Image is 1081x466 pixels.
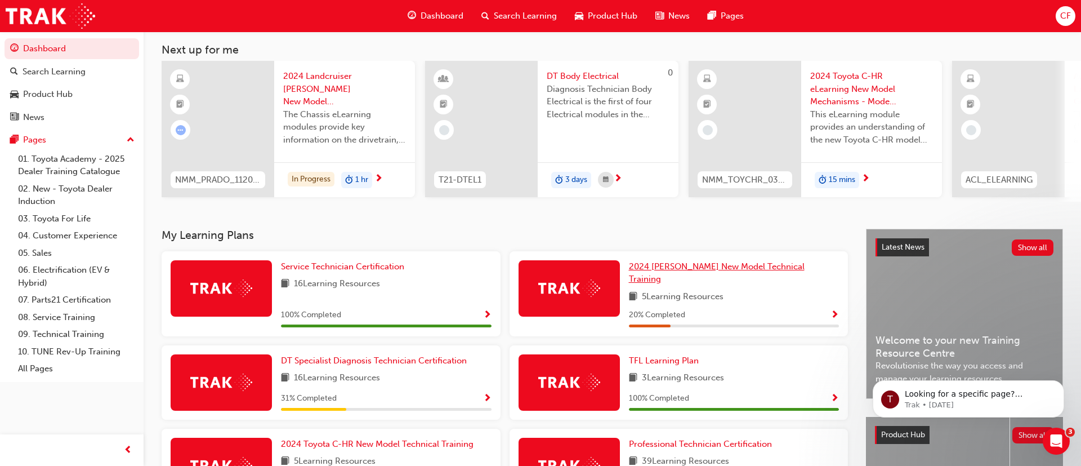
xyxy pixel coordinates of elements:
[866,229,1063,399] a: Latest NewsShow allWelcome to your new Training Resource CentreRevolutionise the way you access a...
[14,180,139,210] a: 02. New - Toyota Dealer Induction
[966,125,976,135] span: learningRecordVerb_NONE-icon
[629,309,685,322] span: 20 % Completed
[14,150,139,180] a: 01. Toyota Academy - 2025 Dealer Training Catalogue
[281,261,404,272] span: Service Technician Certification
[614,174,622,184] span: next-icon
[629,261,805,285] span: 2024 [PERSON_NAME] New Model Technical Training
[668,68,673,78] span: 0
[440,72,448,87] span: learningResourceType_INSTRUCTOR_LED-icon
[281,309,341,322] span: 100 % Completed
[967,72,975,87] span: learningResourceType_ELEARNING-icon
[176,125,186,135] span: learningRecordVerb_ATTEMPT-icon
[830,310,839,321] span: Show Progress
[861,174,870,184] span: next-icon
[10,67,18,77] span: search-icon
[1043,428,1070,455] iframe: Intercom live chat
[10,135,19,145] span: pages-icon
[294,371,380,385] span: 16 Learning Resources
[703,72,711,87] span: learningResourceType_ELEARNING-icon
[966,174,1033,187] span: ACL_ELEARNING
[283,70,406,108] span: 2024 Landcruiser [PERSON_NAME] New Model Mechanisms - Chassis 2
[23,65,86,78] div: Search Learning
[642,371,724,385] span: 3 Learning Resources
[483,308,492,322] button: Show Progress
[830,394,839,404] span: Show Progress
[810,108,933,147] span: This eLearning module provides an understanding of the new Toyota C-HR model line-up and their Ka...
[440,97,448,112] span: booktick-icon
[10,113,19,123] span: news-icon
[967,97,975,112] span: booktick-icon
[6,3,95,29] img: Trak
[281,356,467,366] span: DT Specialist Diagnosis Technician Certification
[408,9,416,23] span: guage-icon
[472,5,566,28] a: search-iconSearch Learning
[281,260,409,273] a: Service Technician Certification
[14,343,139,361] a: 10. TUNE Rev-Up Training
[355,174,368,187] span: 1 hr
[281,277,289,291] span: book-icon
[23,88,73,101] div: Product Hub
[629,354,703,367] a: TFL Learning Plan
[294,277,380,291] span: 16 Learning Resources
[281,392,337,405] span: 31 % Completed
[547,83,669,121] span: Diagnosis Technician Body Electrical is the first of four Electrical modules in the Diagnosis Tec...
[481,9,489,23] span: search-icon
[10,90,19,100] span: car-icon
[190,279,252,297] img: Trak
[642,290,723,304] span: 5 Learning Resources
[439,125,449,135] span: learningRecordVerb_NONE-icon
[124,443,132,458] span: prev-icon
[483,310,492,321] span: Show Progress
[699,5,753,28] a: pages-iconPages
[547,70,669,83] span: DT Body Electrical
[281,354,471,367] a: DT Specialist Diagnosis Technician Certification
[703,97,711,112] span: booktick-icon
[14,261,139,291] a: 06. Electrification (EV & Hybrid)
[14,309,139,326] a: 08. Service Training
[425,61,678,197] a: 0T21-DTEL1DT Body ElectricalDiagnosis Technician Body Electrical is the first of four Electrical ...
[555,173,563,188] span: duration-icon
[856,357,1081,436] iframe: Intercom notifications message
[5,84,139,105] a: Product Hub
[5,130,139,150] button: Pages
[819,173,827,188] span: duration-icon
[190,374,252,391] img: Trak
[566,5,646,28] a: car-iconProduct Hub
[629,356,699,366] span: TFL Learning Plan
[830,308,839,322] button: Show Progress
[162,229,848,242] h3: My Learning Plans
[538,279,600,297] img: Trak
[588,10,637,23] span: Product Hub
[374,174,383,184] span: next-icon
[14,291,139,309] a: 07. Parts21 Certification
[345,173,353,188] span: duration-icon
[5,107,139,128] a: News
[655,9,664,23] span: news-icon
[281,439,474,449] span: 2024 Toyota C-HR New Model Technical Training
[538,374,600,391] img: Trak
[162,61,415,197] a: NMM_PRADO_112024_MODULE_22024 Landcruiser [PERSON_NAME] New Model Mechanisms - Chassis 2The Chass...
[629,392,689,405] span: 100 % Completed
[702,174,788,187] span: NMM_TOYCHR_032024_MODULE_1
[176,97,184,112] span: booktick-icon
[281,438,478,451] a: 2024 Toyota C-HR New Model Technical Training
[281,371,289,385] span: book-icon
[646,5,699,28] a: news-iconNews
[882,242,924,252] span: Latest News
[175,174,261,187] span: NMM_PRADO_112024_MODULE_2
[144,43,1081,56] h3: Next up for me
[1056,6,1075,26] button: CF
[127,133,135,148] span: up-icon
[23,111,44,124] div: News
[629,439,772,449] span: Professional Technician Certification
[629,371,637,385] span: book-icon
[829,174,855,187] span: 15 mins
[5,38,139,59] a: Dashboard
[288,172,334,187] div: In Progress
[5,61,139,82] a: Search Learning
[23,134,46,147] div: Pages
